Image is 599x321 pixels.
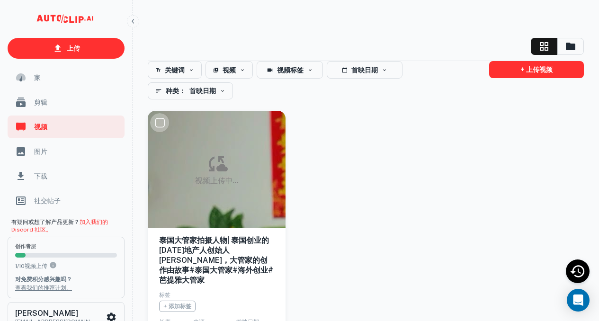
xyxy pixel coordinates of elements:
font: / [17,263,19,269]
font: 关键词 [165,66,185,74]
font: 图片 [34,148,47,155]
font: 首映日期 [351,66,378,74]
svg: 您在创作者层级每月可上传 10 个视频。升级即可上传更多视频。 [49,261,57,269]
font: 首映日期 [189,87,216,95]
div: 打开 Intercom Messenger [567,289,590,312]
font: 创作者 [15,243,31,249]
button: 创作者层1/10视频上传您在创作者层级每月可上传 10 个视频。升级即可上传更多视频。对免费积分感兴趣吗？查看我们的推荐计划。 [8,237,125,298]
font: 视频标签 [277,66,304,74]
font: 标签 [159,292,170,298]
font: 种类： [166,87,186,95]
div: 最近活动 [566,259,590,283]
font: 视频 [223,66,236,74]
font: 标签 [180,303,191,310]
font: 有疑问或想了解产品更新？ [11,219,80,225]
a: 视频 [8,116,125,138]
font: + 上传视频 [521,66,553,74]
button: 关键词 [148,61,202,79]
font: 家 [34,74,41,81]
button: 视频标签 [257,61,323,79]
a: 图片 [8,140,125,163]
button: 种类： 首映日期 [148,82,233,99]
font: 剪辑 [34,98,47,106]
a: 查看我们的推荐计划。 [15,285,72,291]
font: 对免费积分感兴趣吗？ [15,276,72,283]
button: 首映日期 [327,61,402,79]
font: 泰国大管家拍摄人物| 泰国创业的[DATE]地产人创始人[PERSON_NAME]，大管家的创作由故事#泰国大管家#海外创业#芭提雅大管家 [159,236,273,284]
font: 社交帖子 [34,197,61,205]
font: 1 [15,263,17,269]
a: + 上传视频 [489,61,584,78]
font: 视频上传中... [195,176,238,185]
a: 家 [8,66,125,89]
a: 社交帖子 [8,189,125,212]
font: [PERSON_NAME] [15,309,78,318]
font: 上传 [67,45,80,52]
a: 下载 [8,165,125,187]
a: 剪辑 [8,91,125,114]
font: 视频上传 [25,263,47,269]
font: + 添加 [163,303,180,310]
button: 视频 [206,61,253,79]
font: 下载 [34,172,47,180]
a: 上传 [8,38,125,59]
font: 10 [19,263,25,269]
font: 层 [31,243,36,249]
font: 视频 [34,123,47,131]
